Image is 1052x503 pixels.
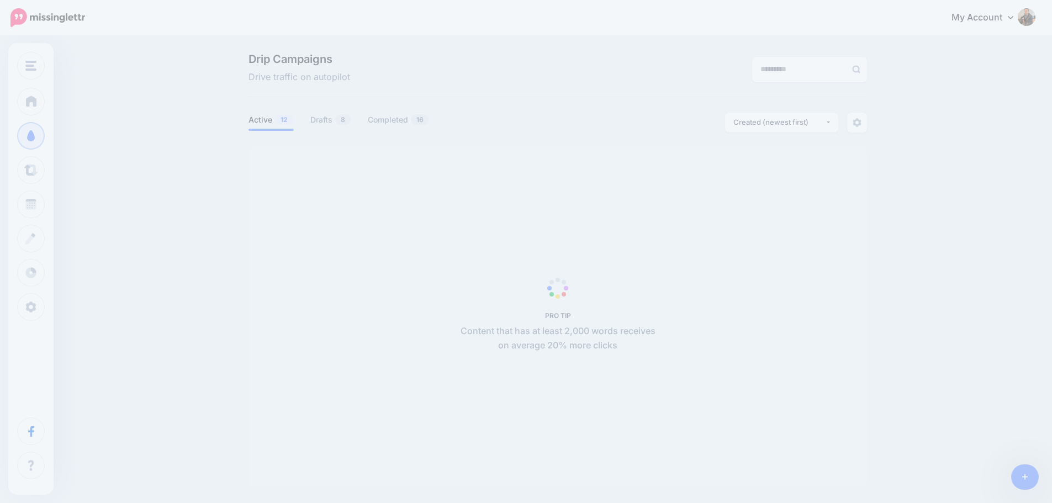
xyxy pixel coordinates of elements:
[249,113,294,126] a: Active12
[249,70,350,84] span: Drive traffic on autopilot
[411,114,429,125] span: 16
[10,8,85,27] img: Missinglettr
[853,118,861,127] img: settings-grey.png
[454,324,662,353] p: Content that has at least 2,000 words receives on average 20% more clicks
[25,61,36,71] img: menu.png
[940,4,1035,31] a: My Account
[249,54,350,65] span: Drip Campaigns
[454,311,662,320] h5: PRO TIP
[310,113,351,126] a: Drafts8
[335,114,351,125] span: 8
[368,113,430,126] a: Completed16
[733,117,825,128] div: Created (newest first)
[725,113,838,133] button: Created (newest first)
[275,114,293,125] span: 12
[852,65,860,73] img: search-grey-6.png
